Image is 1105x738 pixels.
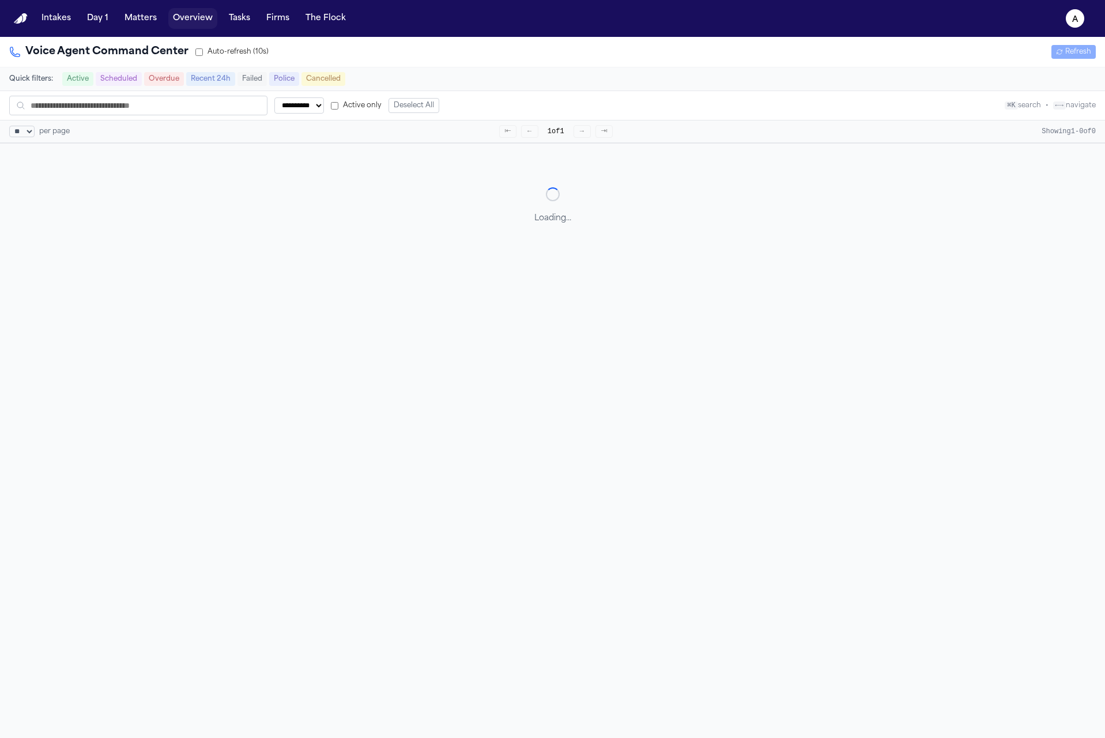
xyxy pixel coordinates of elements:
[1005,101,1096,110] div: search navigate
[1072,16,1078,24] text: a
[144,72,184,86] button: Overdue
[37,8,76,29] button: Intakes
[9,74,53,84] span: Quick filters:
[186,72,235,86] button: Recent 24h
[168,8,217,29] button: Overview
[1042,127,1096,136] div: Showing 1 - 0 of 0
[224,8,255,29] button: Tasks
[195,47,269,57] label: Auto-refresh (10s)
[237,72,267,86] button: Failed
[331,102,338,110] input: Active only
[262,8,294,29] button: Firms
[62,72,93,86] button: Active
[595,125,613,138] button: ⇥
[7,213,1098,224] p: Loading...
[331,101,382,110] label: Active only
[1046,102,1049,109] span: •
[574,125,591,138] button: →
[14,13,28,24] a: Home
[39,127,70,136] span: per page
[499,125,516,138] button: ⇤
[389,98,439,113] button: Deselect All
[1053,101,1066,110] kbd: ←→
[543,126,569,137] span: 1 of 1
[521,125,538,138] button: ←
[1005,101,1017,110] kbd: ⌘K
[14,13,28,24] img: Finch Logo
[269,72,299,86] button: Police
[82,8,113,29] button: Day 1
[1051,45,1096,59] button: Refresh
[195,48,203,56] input: Auto-refresh (10s)
[9,44,188,60] h1: Voice Agent Command Center
[120,8,161,29] button: Matters
[96,72,142,86] button: Scheduled
[301,8,350,29] button: The Flock
[301,72,345,86] button: Cancelled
